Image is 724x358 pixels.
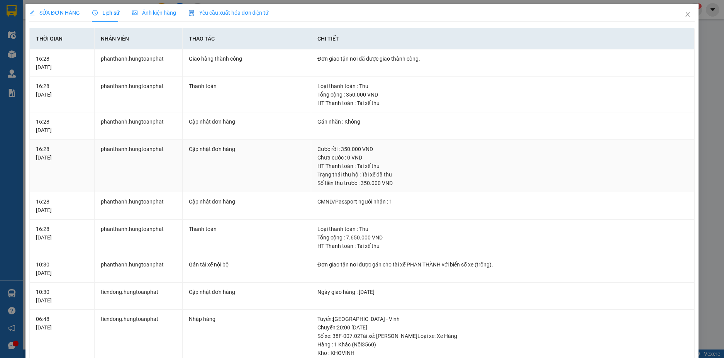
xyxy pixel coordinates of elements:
div: Giao hàng thành công [189,54,305,63]
img: icon [188,10,195,16]
th: Thời gian [30,28,95,49]
span: edit [29,10,35,15]
div: CMND/Passport người nhận : 1 [317,197,688,206]
div: Kho : KHOVINH [317,349,688,357]
div: Chưa cước : 0 VND [317,153,688,162]
div: 10:30 [DATE] [36,260,88,277]
td: tiendong.hungtoanphat [95,283,183,310]
td: phanthanh.hungtoanphat [95,255,183,283]
div: Cập nhật đơn hàng [189,145,305,153]
div: Cước rồi : 350.000 VND [317,145,688,153]
div: Hàng : 1 Khác (Nồi3560) [317,340,688,349]
span: Lịch sử [92,10,120,16]
div: Tổng cộng : 7.650.000 VND [317,233,688,242]
th: Thao tác [183,28,311,49]
div: Đơn giao tận nơi được gán cho tài xế PHAN THÀNH với biển số xe (trống). [317,260,688,269]
span: close [685,11,691,17]
div: Loại thanh toán : Thu [317,82,688,90]
td: phanthanh.hungtoanphat [95,192,183,220]
div: Loại thanh toán : Thu [317,225,688,233]
div: 16:28 [DATE] [36,54,88,71]
td: phanthanh.hungtoanphat [95,112,183,140]
div: Ngày giao hàng : [DATE] [317,288,688,296]
div: 16:28 [DATE] [36,197,88,214]
div: Cập nhật đơn hàng [189,117,305,126]
div: 16:28 [DATE] [36,117,88,134]
div: 10:30 [DATE] [36,288,88,305]
div: Cập nhật đơn hàng [189,288,305,296]
button: Close [677,4,699,25]
span: Yêu cầu xuất hóa đơn điện tử [188,10,269,16]
span: clock-circle [92,10,98,15]
div: 16:28 [DATE] [36,145,88,162]
div: 16:28 [DATE] [36,225,88,242]
div: Đơn giao tận nơi đã được giao thành công. [317,54,688,63]
span: picture [132,10,137,15]
div: Trạng thái thu hộ : Tài xế đã thu [317,170,688,179]
div: Gán tài xế nội bộ [189,260,305,269]
td: phanthanh.hungtoanphat [95,220,183,256]
div: Thanh toán [189,225,305,233]
td: phanthanh.hungtoanphat [95,140,183,193]
div: Tuyến : [GEOGRAPHIC_DATA] - Vinh Chuyến: 20:00 [DATE] Số xe: 38F-007.02 Tài xế: [PERSON_NAME] Loạ... [317,315,688,340]
th: Nhân viên [95,28,183,49]
div: Thanh toán [189,82,305,90]
div: Cập nhật đơn hàng [189,197,305,206]
div: 06:48 [DATE] [36,315,88,332]
div: Gán nhãn : Không [317,117,688,126]
th: Chi tiết [311,28,695,49]
td: phanthanh.hungtoanphat [95,49,183,77]
div: HT Thanh toán : Tài xế thu [317,242,688,250]
div: Tổng cộng : 350.000 VND [317,90,688,99]
div: HT Thanh toán : Tài xế thu [317,162,688,170]
div: HT Thanh toán : Tài xế thu [317,99,688,107]
span: Ảnh kiện hàng [132,10,176,16]
div: Số tiền thu trước : 350.000 VND [317,179,688,187]
div: Nhập hàng [189,315,305,323]
span: SỬA ĐƠN HÀNG [29,10,80,16]
td: phanthanh.hungtoanphat [95,77,183,113]
div: 16:28 [DATE] [36,82,88,99]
